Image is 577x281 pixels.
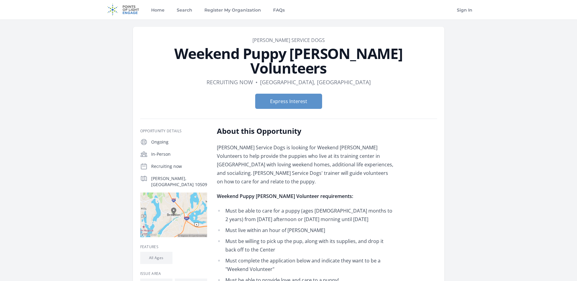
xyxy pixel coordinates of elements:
h1: Weekend Puppy [PERSON_NAME] Volunteers [140,46,437,75]
li: All Ages [140,252,172,264]
img: Map [140,193,207,237]
h3: Opportunity Details [140,129,207,134]
li: Must complete the application below and indicate they want to be a "Weekend Volunteer" [217,256,395,273]
p: [PERSON_NAME] Service Dogs is looking for Weekend [PERSON_NAME] Volunteers to help provide the pu... [217,143,395,186]
strong: Weekend Puppy [PERSON_NAME] Volunteer requirements: [217,193,353,199]
p: In-Person [151,151,207,157]
li: Must live within an hour of [PERSON_NAME] [217,226,395,234]
p: [PERSON_NAME], [GEOGRAPHIC_DATA] 10509 [151,175,207,188]
h3: Features [140,245,207,249]
button: Express Interest [255,94,322,109]
li: Must be willing to pick up the pup, along with its supplies, and drop it back off to the Center [217,237,395,254]
div: • [255,78,258,86]
dd: [GEOGRAPHIC_DATA], [GEOGRAPHIC_DATA] [260,78,371,86]
h3: Issue area [140,271,207,276]
p: Recruiting now [151,163,207,169]
p: Ongoing [151,139,207,145]
a: [PERSON_NAME] Service Dogs [252,37,325,43]
h2: About this Opportunity [217,126,395,136]
dd: Recruiting now [207,78,253,86]
li: Must be able to care for a puppy (ages [DEMOGRAPHIC_DATA] months to 2 years) from [DATE] afternoo... [217,206,395,224]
